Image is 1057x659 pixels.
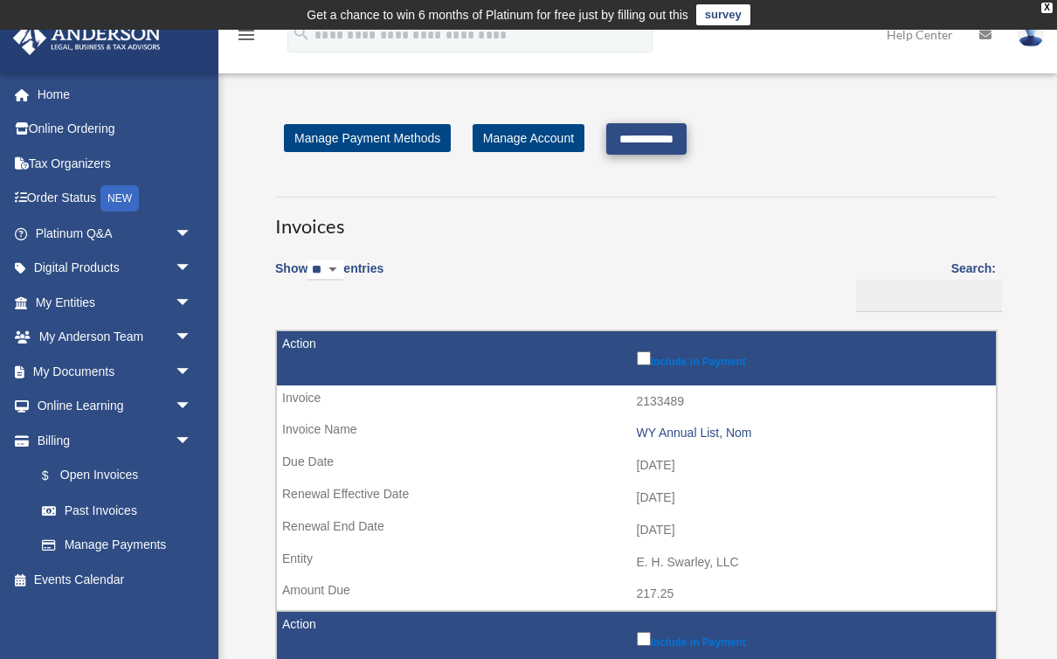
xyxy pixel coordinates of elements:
[277,482,996,515] td: [DATE]
[637,351,651,365] input: Include in Payment
[175,285,210,321] span: arrow_drop_down
[696,4,750,25] a: survey
[236,31,257,45] a: menu
[175,216,210,252] span: arrow_drop_down
[52,465,60,487] span: $
[12,77,218,112] a: Home
[12,112,218,147] a: Online Ordering
[175,251,210,287] span: arrow_drop_down
[12,320,218,355] a: My Anderson Teamarrow_drop_down
[12,146,218,181] a: Tax Organizers
[277,514,996,547] td: [DATE]
[1018,22,1044,47] img: User Pic
[175,389,210,425] span: arrow_drop_down
[637,348,988,368] label: Include in Payment
[12,216,218,251] a: Platinum Q&Aarrow_drop_down
[12,251,218,286] a: Digital Productsarrow_drop_down
[856,280,1002,313] input: Search:
[12,181,218,217] a: Order StatusNEW
[275,197,996,240] h3: Invoices
[850,258,996,312] label: Search:
[12,285,218,320] a: My Entitiesarrow_drop_down
[236,24,257,45] i: menu
[12,389,218,424] a: Online Learningarrow_drop_down
[1041,3,1053,13] div: close
[277,449,996,482] td: [DATE]
[277,546,996,579] td: E. H. Swarley, LLC
[473,124,584,152] a: Manage Account
[175,320,210,356] span: arrow_drop_down
[307,260,343,281] select: Showentries
[12,423,210,458] a: Billingarrow_drop_down
[275,258,383,298] label: Show entries
[24,493,210,528] a: Past Invoices
[637,632,651,646] input: Include in Payment
[637,628,988,649] label: Include in Payment
[637,426,988,440] div: WY Annual List, Nom
[292,24,311,43] i: search
[307,4,688,25] div: Get a chance to win 6 months of Platinum for free just by filling out this
[12,354,218,389] a: My Documentsarrow_drop_down
[277,578,996,611] td: 217.25
[24,528,210,563] a: Manage Payments
[24,458,201,494] a: $Open Invoices
[8,21,166,55] img: Anderson Advisors Platinum Portal
[175,354,210,390] span: arrow_drop_down
[100,185,139,212] div: NEW
[175,423,210,459] span: arrow_drop_down
[277,385,996,419] td: 2133489
[284,124,451,152] a: Manage Payment Methods
[12,562,218,597] a: Events Calendar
